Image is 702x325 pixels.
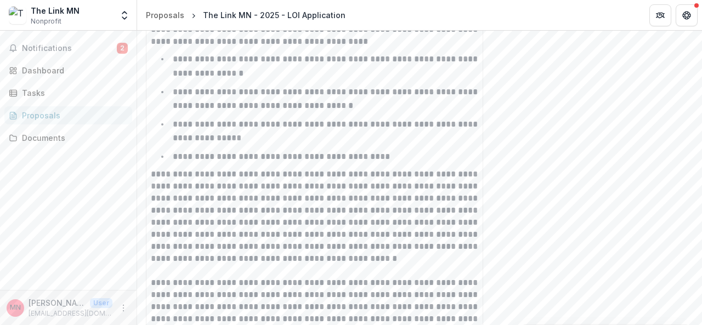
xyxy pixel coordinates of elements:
nav: breadcrumb [141,7,350,23]
button: More [117,301,130,315]
div: Tasks [22,87,123,99]
button: Notifications2 [4,39,132,57]
a: Proposals [141,7,189,23]
button: Partners [649,4,671,26]
span: Nonprofit [31,16,61,26]
span: Notifications [22,44,117,53]
div: Dashboard [22,65,123,76]
p: User [90,298,112,308]
p: [EMAIL_ADDRESS][DOMAIN_NAME] [29,309,112,318]
div: Maggie Nagle [10,304,21,311]
div: Proposals [22,110,123,121]
a: Documents [4,129,132,147]
p: [PERSON_NAME] [29,297,86,309]
a: Proposals [4,106,132,124]
div: The Link MN - 2025 - LOI Application [203,9,346,21]
button: Open entity switcher [117,4,132,26]
a: Tasks [4,84,132,102]
a: Dashboard [4,61,132,79]
span: 2 [117,43,128,54]
img: The Link MN [9,7,26,24]
div: Documents [22,132,123,144]
button: Get Help [676,4,698,26]
div: Proposals [146,9,184,21]
div: The Link MN [31,5,80,16]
